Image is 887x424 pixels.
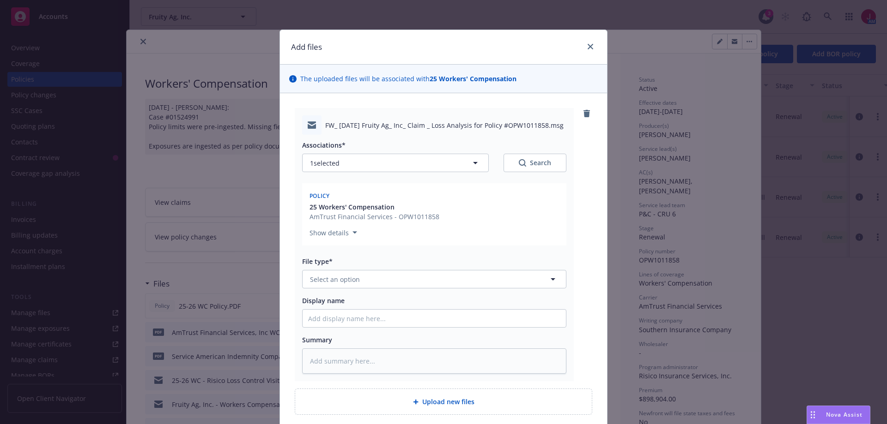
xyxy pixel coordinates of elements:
span: Upload new files [422,397,474,406]
span: Nova Assist [826,411,863,418]
span: Summary [302,335,332,344]
div: Drag to move [807,406,819,424]
input: Add display name here... [303,310,566,327]
span: Display name [302,296,345,305]
div: Upload new files [295,388,592,415]
button: Nova Assist [807,406,870,424]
